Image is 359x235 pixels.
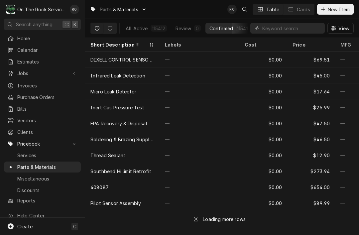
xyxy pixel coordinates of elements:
a: Parts & Materials [4,162,81,173]
div: $0.00 [239,83,287,99]
a: Vendors [4,115,81,126]
div: — [160,67,239,83]
span: Parts & Materials [100,6,138,13]
div: Thread Sealant [90,152,125,159]
div: — [160,131,239,147]
button: Search anything⌘K [4,19,81,30]
div: $45.00 [287,67,335,83]
span: Bills [17,105,77,112]
a: Reports [4,195,81,206]
div: $17.64 [287,83,335,99]
div: DIXELL CONTROL SENSOR 1 [90,56,154,63]
div: — [160,99,239,115]
span: K [73,21,76,28]
span: Reports [17,197,77,204]
a: Calendar [4,45,81,56]
div: All Active [126,25,148,32]
div: $0.00 [239,131,287,147]
div: $0.00 [239,179,287,195]
div: $0.00 [239,147,287,163]
a: Home [4,33,81,44]
a: Services [4,150,81,161]
span: Discounts [17,187,77,194]
div: — [160,163,239,179]
div: $25.99 [287,99,335,115]
a: Go to Jobs [4,68,81,79]
span: Parts & Materials [17,164,77,171]
div: Labels [165,41,234,48]
a: Purchase Orders [4,92,81,103]
div: — [160,52,239,67]
div: $89.99 [287,195,335,211]
div: Cards [297,6,310,13]
button: View [327,23,354,34]
div: Cost [245,41,281,48]
div: 408087 [90,184,109,191]
div: Rich Ortega's Avatar [70,5,79,14]
a: Estimates [4,56,81,67]
div: 0 [195,25,199,32]
a: Clients [4,127,81,138]
div: $0.00 [239,99,287,115]
div: EPA Recovery & Disposal [90,120,147,127]
div: Soldering & Brazing Supplies [90,136,154,143]
span: Help Center [17,212,77,219]
div: Review [176,25,191,32]
span: Search anything [16,21,53,28]
span: Purchase Orders [17,94,77,101]
a: Go to Parts & Materials [87,4,150,15]
button: Open search [239,4,250,15]
span: Miscellaneous [17,175,77,182]
div: — [160,179,239,195]
span: New Item [326,6,351,13]
div: 115412 [152,25,166,32]
div: On The Rock Services's Avatar [6,5,15,14]
div: $0.00 [239,163,287,179]
span: C [73,223,76,230]
div: $0.00 [239,67,287,83]
a: Discounts [4,185,81,196]
a: Invoices [4,80,81,91]
div: Pilot Sensor Assembly [90,200,141,207]
span: Jobs [17,70,67,77]
div: $273.94 [287,163,335,179]
a: Miscellaneous [4,173,81,184]
div: $654.00 [287,179,335,195]
div: RO [70,5,79,14]
div: $46.50 [287,131,335,147]
div: Short Description [90,41,148,48]
div: — [160,195,239,211]
div: Southbend Hi limit Retrofit [90,168,151,175]
div: On The Rock Services [17,6,66,13]
span: Home [17,35,77,42]
div: Confirmed [209,25,233,32]
span: Create [17,224,33,229]
div: Loading more rows... [203,216,249,223]
div: Rich Ortega's Avatar [227,5,237,14]
span: Pricebook [17,140,67,147]
div: $0.00 [239,115,287,131]
div: $69.51 [287,52,335,67]
div: O [6,5,15,14]
div: Table [266,6,279,13]
div: Price [293,41,328,48]
span: Services [17,152,77,159]
span: ⌘ [64,21,69,28]
div: — [160,147,239,163]
div: Infrared Leak Detection [90,72,145,79]
div: — [160,83,239,99]
span: Vendors [17,117,77,124]
button: New Item [317,4,354,15]
span: Estimates [17,58,77,65]
a: Go to Pricebook [4,138,81,149]
div: Micro Leak Detector [90,88,136,95]
a: Bills [4,103,81,114]
span: Calendar [17,47,77,54]
span: Invoices [17,82,77,89]
div: $0.00 [239,195,287,211]
div: $47.50 [287,115,335,131]
div: Inert Gas Pressure Test [90,104,144,111]
input: Keyword search [262,23,321,34]
div: RO [227,5,237,14]
div: $12.90 [287,147,335,163]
